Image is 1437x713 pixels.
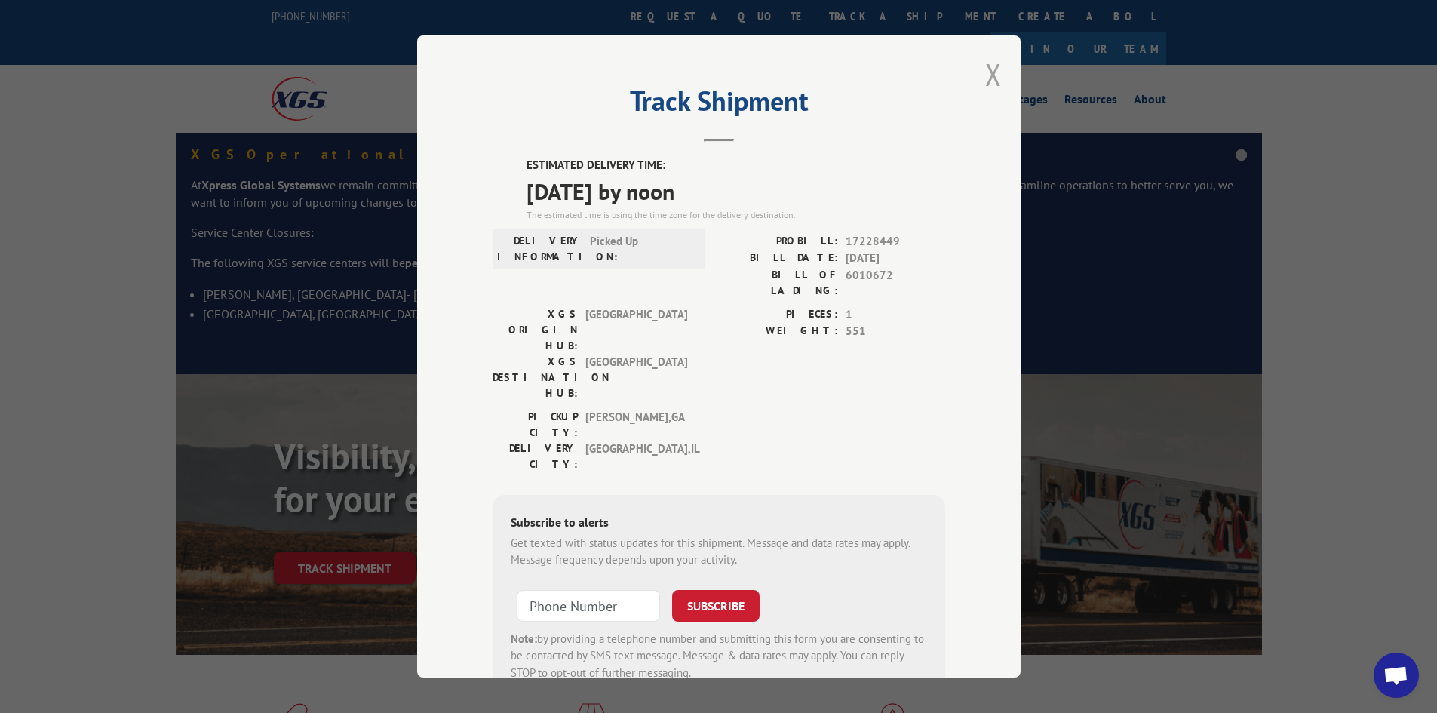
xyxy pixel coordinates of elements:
button: Close modal [985,54,1002,94]
label: PROBILL: [719,233,838,250]
label: DELIVERY CITY: [493,441,578,472]
div: The estimated time is using the time zone for the delivery destination. [527,208,945,222]
span: 17228449 [846,233,945,250]
div: by providing a telephone number and submitting this form you are consenting to be contacted by SM... [511,631,927,682]
span: Picked Up [590,233,692,265]
label: ESTIMATED DELIVERY TIME: [527,157,945,174]
input: Phone Number [517,590,660,622]
span: [DATE] [846,250,945,267]
label: WEIGHT: [719,323,838,340]
label: XGS ORIGIN HUB: [493,306,578,354]
span: [GEOGRAPHIC_DATA] [585,354,687,401]
a: Open chat [1374,653,1419,698]
label: DELIVERY INFORMATION: [497,233,582,265]
label: PIECES: [719,306,838,324]
span: [DATE] by noon [527,174,945,208]
span: 1 [846,306,945,324]
div: Get texted with status updates for this shipment. Message and data rates may apply. Message frequ... [511,535,927,569]
h2: Track Shipment [493,91,945,119]
label: BILL OF LADING: [719,267,838,299]
div: Subscribe to alerts [511,513,927,535]
strong: Note: [511,632,537,646]
span: [PERSON_NAME] , GA [585,409,687,441]
label: XGS DESTINATION HUB: [493,354,578,401]
span: 551 [846,323,945,340]
label: BILL DATE: [719,250,838,267]
label: PICKUP CITY: [493,409,578,441]
span: 6010672 [846,267,945,299]
span: [GEOGRAPHIC_DATA] , IL [585,441,687,472]
span: [GEOGRAPHIC_DATA] [585,306,687,354]
button: SUBSCRIBE [672,590,760,622]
